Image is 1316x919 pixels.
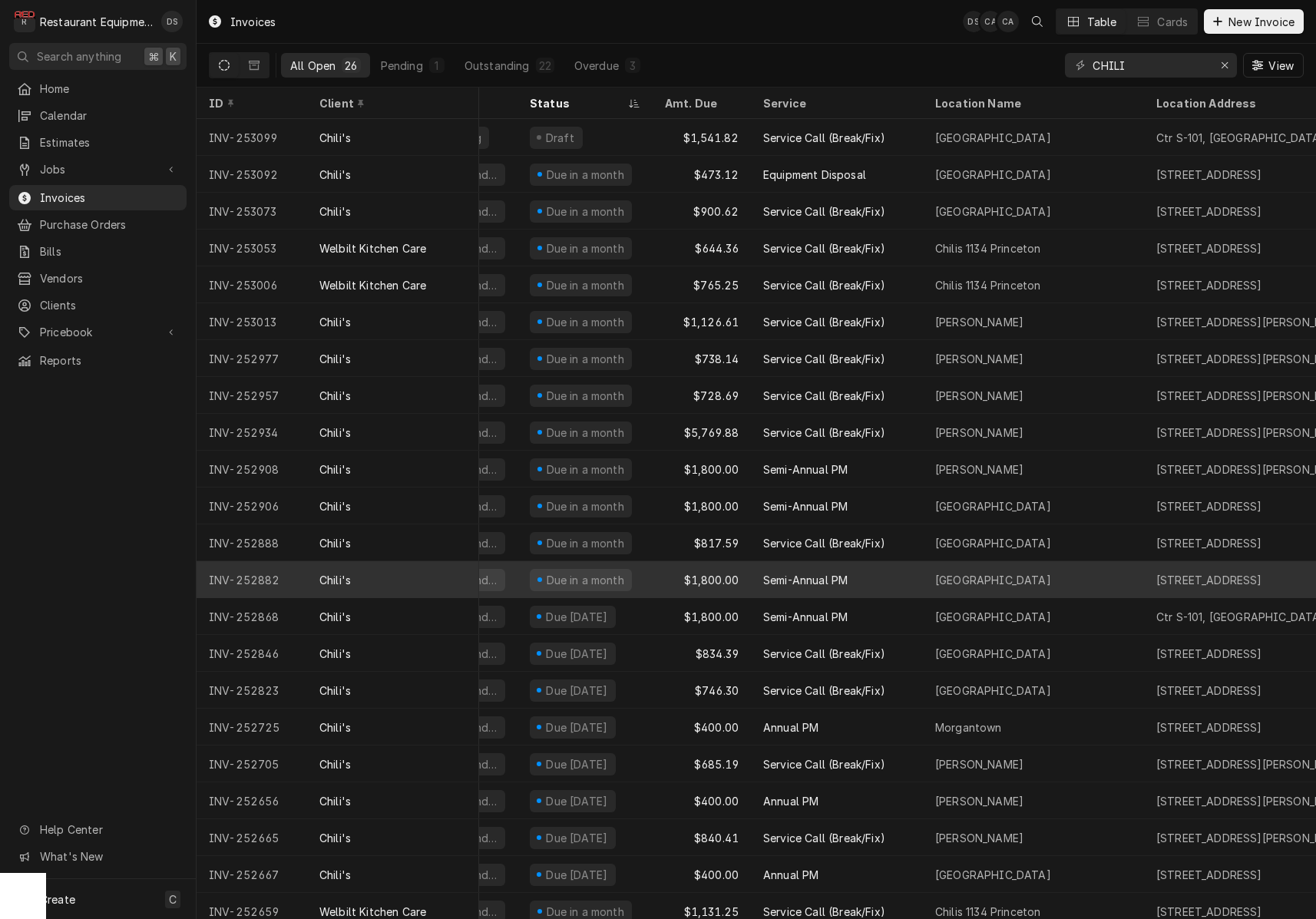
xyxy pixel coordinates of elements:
div: [STREET_ADDRESS] [1156,572,1262,588]
a: Go to What's New [9,844,187,869]
div: Due in a month [544,572,626,588]
div: [GEOGRAPHIC_DATA] [935,535,1051,551]
div: INV-252667 [197,856,307,893]
div: Semi-Annual PM [763,609,848,625]
div: Amt. Due [665,95,736,111]
div: DS [161,11,183,32]
div: Service Call (Break/Fix) [763,535,885,551]
div: Service Call (Break/Fix) [763,388,885,404]
span: What's New [40,848,177,864]
div: [STREET_ADDRESS] [1156,867,1262,883]
div: Chili's [319,572,351,588]
div: Chili's [319,646,351,662]
div: [STREET_ADDRESS] [1156,683,1262,699]
div: Semi-Annual PM [763,572,848,588]
div: Service Call (Break/Fix) [763,756,885,772]
div: [STREET_ADDRESS] [1156,498,1262,514]
div: Chili's [319,867,351,883]
div: [STREET_ADDRESS] [1156,203,1262,220]
div: Morgantown [935,719,1002,736]
div: INV-252908 [197,451,307,488]
div: Service Call (Break/Fix) [763,830,885,846]
div: Restaurant Equipment Diagnostics [40,14,153,30]
div: Chili's [319,793,351,809]
div: Due [DATE] [544,683,610,699]
span: K [170,48,177,64]
div: INV-252888 [197,524,307,561]
div: $728.69 [653,377,751,414]
div: Location Name [935,95,1129,111]
div: Annual PM [763,719,818,736]
div: Due in a month [544,167,626,183]
div: Chili's [319,719,351,736]
span: New Invoice [1225,14,1298,30]
div: Due in a month [544,277,626,293]
div: Due in a month [544,535,626,551]
div: Service Call (Break/Fix) [763,203,885,220]
div: Restaurant Equipment Diagnostics's Avatar [14,11,35,32]
button: View [1243,53,1304,78]
div: INV-253092 [197,156,307,193]
div: Service Call (Break/Fix) [763,425,885,441]
div: Chili's [319,130,351,146]
div: $738.14 [653,340,751,377]
div: $644.36 [653,230,751,266]
div: [STREET_ADDRESS] [1156,535,1262,551]
div: Semi-Annual PM [763,498,848,514]
div: [PERSON_NAME] [935,314,1023,330]
div: Chili's [319,461,351,478]
div: Service Call (Break/Fix) [763,277,885,293]
div: Due in a month [544,314,626,330]
span: Jobs [40,161,156,177]
div: $473.12 [653,156,751,193]
div: ID [209,95,292,111]
input: Keyword search [1093,53,1208,78]
a: Purchase Orders [9,212,187,237]
a: Go to Help Center [9,817,187,842]
span: C [169,891,177,907]
span: ⌘ [148,48,159,64]
div: Chili's [319,203,351,220]
div: [GEOGRAPHIC_DATA] [935,867,1051,883]
div: Due in a month [544,425,626,441]
div: $1,800.00 [653,561,751,598]
div: INV-252906 [197,488,307,524]
div: Chilis 1134 Princeton [935,277,1040,293]
div: INV-252656 [197,782,307,819]
div: [PERSON_NAME] [935,756,1023,772]
div: Service Call (Break/Fix) [763,351,885,367]
span: Invoices [40,190,179,206]
div: Chili's [319,683,351,699]
div: Welbilt Kitchen Care [319,240,426,256]
div: All Open [290,58,336,74]
div: [STREET_ADDRESS] [1156,167,1262,183]
div: $900.62 [653,193,751,230]
div: [STREET_ADDRESS] [1156,277,1262,293]
div: $1,541.82 [653,119,751,156]
div: $5,769.88 [653,414,751,451]
div: Annual PM [763,793,818,809]
div: [GEOGRAPHIC_DATA] [935,130,1051,146]
div: DS [963,11,984,32]
a: Invoices [9,185,187,210]
div: Service Call (Break/Fix) [763,240,885,256]
div: Due [DATE] [544,719,610,736]
span: Reports [40,352,179,369]
div: Client [319,95,464,111]
div: Chili's [319,314,351,330]
a: Clients [9,293,187,318]
div: 22 [539,58,551,74]
button: Search anything⌘K [9,43,187,70]
div: INV-253073 [197,193,307,230]
div: Due [DATE] [544,646,610,662]
div: Derek Stewart's Avatar [963,11,984,32]
a: Vendors [9,266,187,291]
div: Chili's [319,167,351,183]
span: Vendors [40,270,179,286]
div: [GEOGRAPHIC_DATA] [935,572,1051,588]
div: INV-252705 [197,745,307,782]
div: [PERSON_NAME] [935,830,1023,846]
div: Service Call (Break/Fix) [763,130,885,146]
div: $1,800.00 [653,488,751,524]
div: Welbilt Kitchen Care [319,277,426,293]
